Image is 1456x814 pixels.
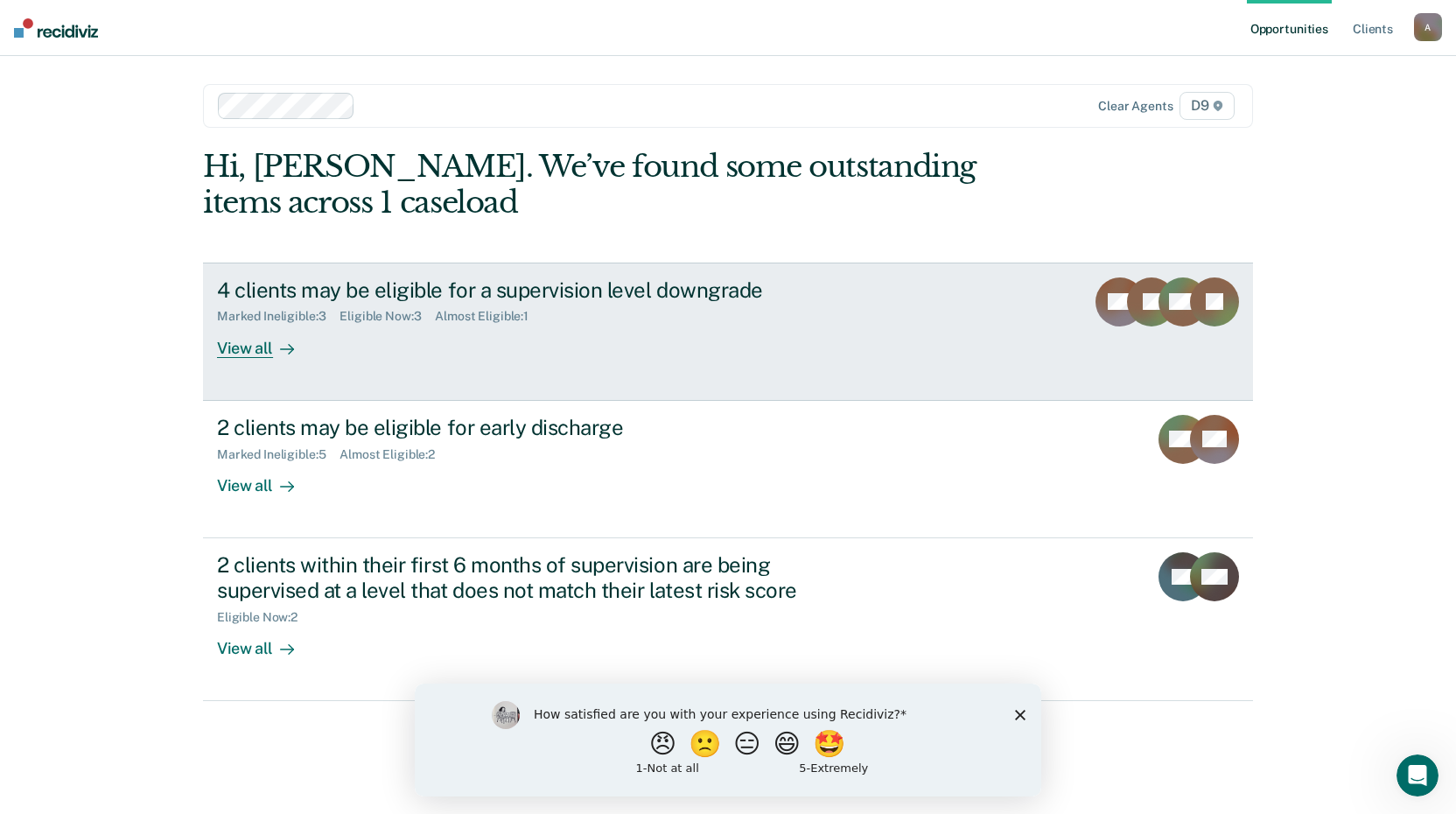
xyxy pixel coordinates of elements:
[435,309,542,324] div: Almost Eligible : 1
[339,447,449,462] div: Almost Eligible : 2
[203,263,1253,401] a: 4 clients may be eligible for a supervision level downgradeMarked Ineligible:3Eligible Now:3Almos...
[14,18,98,38] img: Recidiviz
[1414,13,1442,41] button: A
[217,415,831,440] div: 2 clients may be eligible for early discharge
[415,684,1041,796] iframe: Survey by Kim from Recidiviz
[339,309,435,324] div: Eligible Now : 3
[1179,92,1235,120] span: D9
[217,324,315,358] div: View all
[203,401,1253,538] a: 2 clients may be eligible for early dischargeMarked Ineligible:5Almost Eligible:2View all
[203,538,1253,701] a: 2 clients within their first 6 months of supervision are being supervised at a level that does no...
[217,610,311,625] div: Eligible Now : 2
[217,552,831,603] div: 2 clients within their first 6 months of supervision are being supervised at a level that does no...
[203,149,1043,221] div: Hi, [PERSON_NAME]. We’ve found some outstanding items across 1 caseload
[217,461,315,495] div: View all
[1396,754,1438,796] iframe: Intercom live chat
[217,309,339,324] div: Marked Ineligible : 3
[217,277,831,303] div: 4 clients may be eligible for a supervision level downgrade
[217,624,315,658] div: View all
[217,447,339,462] div: Marked Ineligible : 5
[1098,99,1172,114] div: Clear agents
